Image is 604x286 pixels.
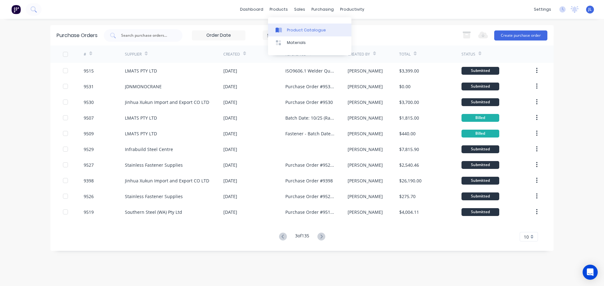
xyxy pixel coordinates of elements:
[223,99,237,105] div: [DATE]
[84,51,86,57] div: #
[399,130,416,137] div: $440.00
[125,83,162,90] div: JDNMONOCRANE
[192,31,245,40] input: Order Date
[399,177,422,184] div: $26,190.00
[223,177,237,184] div: [DATE]
[125,99,209,105] div: Jinhua Xukun Import and Export CO LTD
[348,99,383,105] div: [PERSON_NAME]
[348,67,383,74] div: [PERSON_NAME]
[399,146,419,153] div: $7,815.90
[84,130,94,137] div: 9509
[461,114,499,122] div: Billed
[223,83,237,90] div: [DATE]
[125,162,183,168] div: Stainless Fastener Supplies
[461,130,499,138] div: Billed
[223,51,240,57] div: Created
[285,209,335,215] div: Purchase Order #9519 - Southern Steel (WA) Pty Ltd
[223,193,237,200] div: [DATE]
[268,24,351,36] a: Product Catalogue
[287,40,306,46] div: Materials
[223,146,237,153] div: [DATE]
[399,193,416,200] div: $275.70
[531,5,554,14] div: settings
[267,32,312,38] div: 5 Statuses
[461,177,499,185] div: Submitted
[285,177,333,184] div: Purchase Order #9398
[399,115,419,121] div: $1,815.00
[348,83,383,90] div: [PERSON_NAME]
[84,67,94,74] div: 9515
[125,115,157,121] div: LMATS PTY LTD
[399,162,419,168] div: $2,540.46
[11,5,21,14] img: Factory
[287,27,326,33] div: Product Catalogue
[348,51,370,57] div: Created By
[285,193,335,200] div: Purchase Order #9526 - Stainless Fastener Supplies
[84,115,94,121] div: 9507
[223,130,237,137] div: [DATE]
[285,115,335,121] div: Batch Date: 10/25 (Rail) Xero PO # PO-1459
[125,67,157,74] div: LMATS PTY LTD
[348,177,383,184] div: [PERSON_NAME]
[348,209,383,215] div: [PERSON_NAME]
[84,209,94,215] div: 9519
[348,130,383,137] div: [PERSON_NAME]
[461,51,475,57] div: Status
[348,162,383,168] div: [PERSON_NAME]
[84,83,94,90] div: 9531
[461,67,499,75] div: Submitted
[461,161,499,169] div: Submitted
[120,32,173,39] input: Search purchase orders...
[583,265,598,280] div: Open Intercom Messenger
[266,5,291,14] div: products
[84,99,94,105] div: 9530
[285,83,335,90] div: Purchase Order #9531 - JDNMONOCRANE
[125,193,183,200] div: Stainless Fastener Supplies
[399,83,411,90] div: $0.00
[348,115,383,121] div: [PERSON_NAME]
[461,145,499,153] div: Submitted
[588,7,592,12] span: JL
[285,162,335,168] div: Purchase Order #9527 - Stainless Fastener Supplies
[237,5,266,14] a: dashboard
[223,115,237,121] div: [DATE]
[125,209,182,215] div: Southern Steel (WA) Pty Ltd
[461,192,499,200] div: Submitted
[223,162,237,168] div: [DATE]
[295,232,309,241] div: 3 of 135
[84,162,94,168] div: 9527
[125,177,209,184] div: Jinhua Xukun Import and Export CO LTD
[84,193,94,200] div: 9526
[337,5,367,14] div: productivity
[494,30,547,40] button: Create purchase order
[285,130,335,137] div: Fastener - Batch Date: 09/25 Xero PO # PO-1461
[399,209,419,215] div: $4,004.11
[399,99,419,105] div: $3,700.00
[461,83,499,90] div: Submitted
[399,51,411,57] div: Total
[84,146,94,153] div: 9529
[461,98,499,106] div: Submitted
[348,193,383,200] div: [PERSON_NAME]
[524,234,529,240] span: 10
[308,5,337,14] div: purchasing
[285,99,333,105] div: Purchase Order #9530
[125,146,173,153] div: Infrabuild Steel Centre
[84,177,94,184] div: 9398
[348,146,383,153] div: [PERSON_NAME]
[223,67,237,74] div: [DATE]
[125,51,142,57] div: Supplier
[399,67,419,74] div: $3,399.00
[461,208,499,216] div: Submitted
[57,32,98,39] div: Purchase Orders
[268,36,351,49] a: Materials
[285,67,335,74] div: ISO9606.1 Welder Qualifications Xero PO #PO-1466
[125,130,157,137] div: LMATS PTY LTD
[223,209,237,215] div: [DATE]
[291,5,308,14] div: sales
